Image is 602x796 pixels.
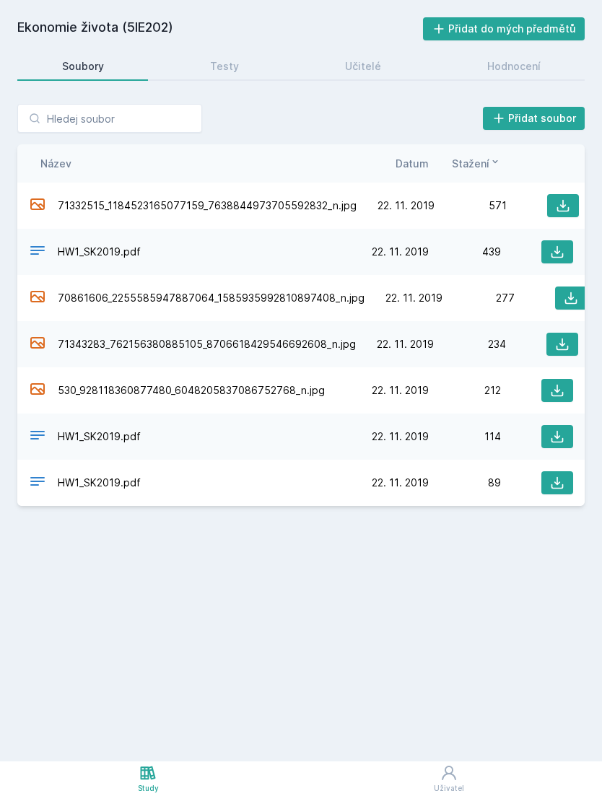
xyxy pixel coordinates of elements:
div: Testy [210,59,239,74]
div: PDF [29,242,46,263]
div: Učitelé [345,59,381,74]
span: 22. 11. 2019 [372,476,429,490]
span: 71332515_1184523165077159_7638844973705592832_n.jpg [58,198,357,213]
div: 234 [434,337,506,351]
span: 22. 11. 2019 [372,429,429,444]
div: 571 [435,198,507,213]
button: Název [40,156,71,171]
span: 70861606_2255585947887064_1585935992810897408_n.jpg [58,291,365,305]
h2: Ekonomie života (5IE202) [17,17,423,40]
div: PDF [29,473,46,494]
div: JPG [29,380,46,401]
span: HW1_SK2019.pdf [58,476,141,490]
span: HW1_SK2019.pdf [58,245,141,259]
span: 22. 11. 2019 [385,291,442,305]
div: JPG [29,196,46,217]
button: Datum [396,156,429,171]
div: Uživatel [434,783,464,794]
div: JPG [29,288,46,309]
div: PDF [29,427,46,447]
div: 277 [442,291,515,305]
div: 439 [429,245,501,259]
button: Přidat soubor [483,107,585,130]
a: Učitelé [300,52,425,81]
span: HW1_SK2019.pdf [58,429,141,444]
div: Study [138,783,159,794]
span: 22. 11. 2019 [372,245,429,259]
div: JPG [29,334,46,355]
span: 71343283_762156380885105_8706618429546692608_n.jpg [58,337,356,351]
div: Hodnocení [487,59,541,74]
span: 22. 11. 2019 [377,337,434,351]
div: 212 [429,383,501,398]
a: Testy [165,52,283,81]
span: 22. 11. 2019 [372,383,429,398]
span: Stažení [452,156,489,171]
input: Hledej soubor [17,104,202,133]
button: Přidat do mých předmětů [423,17,585,40]
a: Soubory [17,52,148,81]
button: Stažení [452,156,501,171]
div: 89 [429,476,501,490]
span: 22. 11. 2019 [378,198,435,213]
div: 114 [429,429,501,444]
div: Soubory [62,59,104,74]
span: 530_928118360877480_6048205837086752768_n.jpg [58,383,325,398]
a: Hodnocení [442,52,585,81]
